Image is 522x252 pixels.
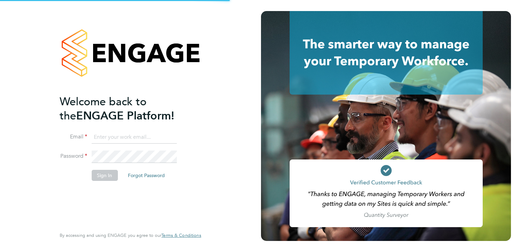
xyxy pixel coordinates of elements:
[60,153,87,160] label: Password
[60,95,194,123] h2: ENGAGE Platform!
[60,232,201,238] span: By accessing and using ENGAGE you agree to our
[122,170,170,181] button: Forgot Password
[60,133,87,140] label: Email
[91,131,177,144] input: Enter your work email...
[91,170,118,181] button: Sign In
[161,233,201,238] a: Terms & Conditions
[60,95,147,123] span: Welcome back to the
